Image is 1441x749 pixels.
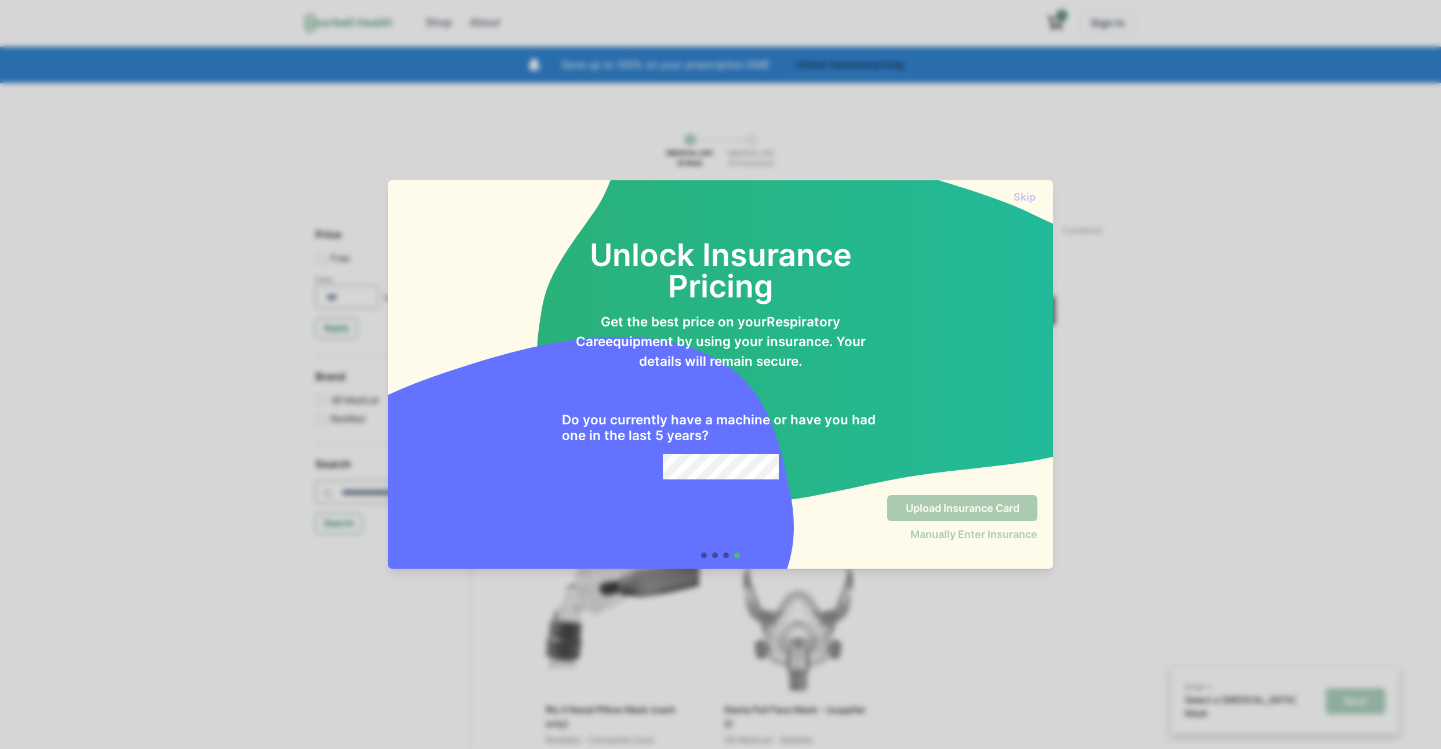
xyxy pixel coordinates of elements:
[1011,191,1037,203] button: Skip
[562,312,879,370] p: Get the best price on your Respiratory Care equipment by using your insurance. Your details will ...
[887,495,1037,521] button: Upload Insurance Card
[562,412,879,443] h2: Do you currently have a machine or have you had one in the last 5 years?
[906,502,1019,515] p: Upload Insurance Card
[562,208,879,301] h2: Unlock Insurance Pricing
[910,528,1037,540] button: Manually Enter Insurance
